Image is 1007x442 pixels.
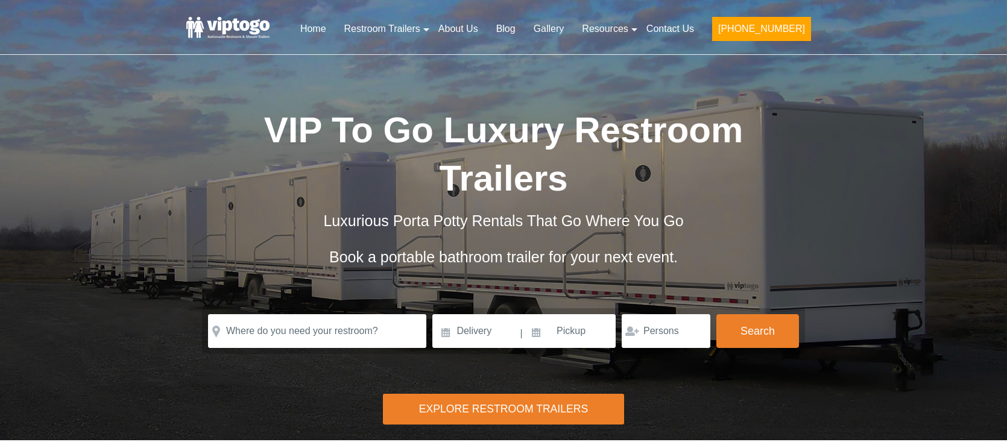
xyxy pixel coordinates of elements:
button: [PHONE_NUMBER] [712,17,811,41]
input: Persons [622,314,710,348]
a: Blog [487,16,525,42]
a: Resources [573,16,637,42]
a: [PHONE_NUMBER] [703,16,820,48]
span: | [520,314,523,353]
span: Book a portable bathroom trailer for your next event. [329,248,678,265]
a: About Us [429,16,487,42]
span: Luxurious Porta Potty Rentals That Go Where You Go [323,212,683,229]
input: Pickup [524,314,616,348]
span: VIP To Go Luxury Restroom Trailers [264,110,743,198]
a: Contact Us [637,16,703,42]
input: Delivery [432,314,519,348]
input: Where do you need your restroom? [208,314,426,348]
a: Home [291,16,335,42]
div: Explore Restroom Trailers [383,394,625,425]
a: Gallery [525,16,573,42]
a: Restroom Trailers [335,16,429,42]
button: Search [716,314,799,348]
